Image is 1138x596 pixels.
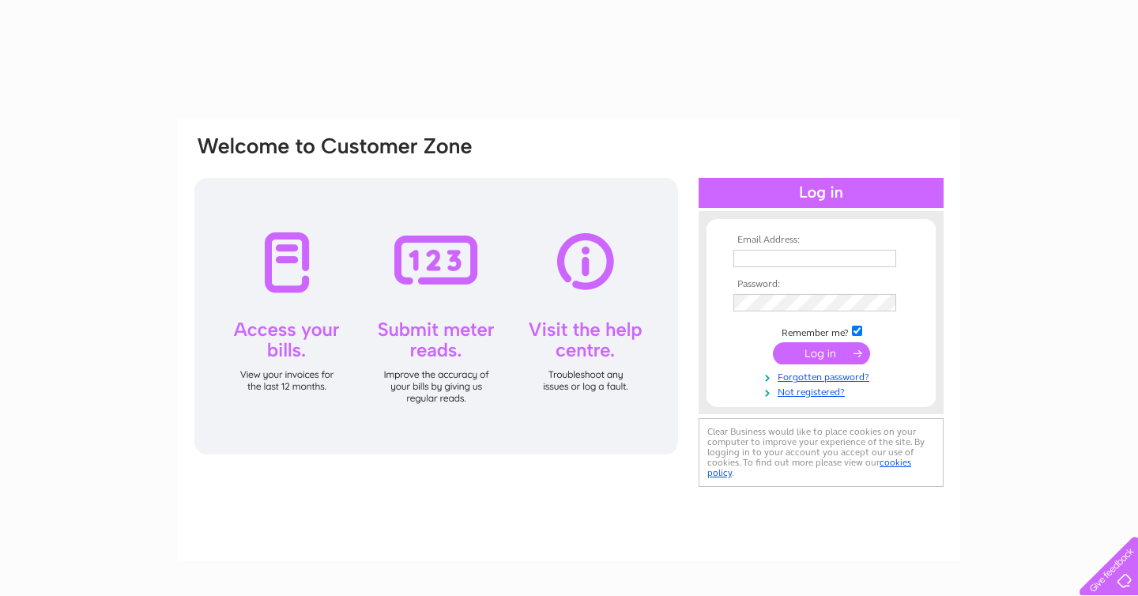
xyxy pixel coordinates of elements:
[733,383,913,398] a: Not registered?
[773,342,870,364] input: Submit
[729,279,913,290] th: Password:
[729,323,913,339] td: Remember me?
[729,235,913,246] th: Email Address:
[699,418,944,487] div: Clear Business would like to place cookies on your computer to improve your experience of the sit...
[707,457,911,478] a: cookies policy
[733,368,913,383] a: Forgotten password?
